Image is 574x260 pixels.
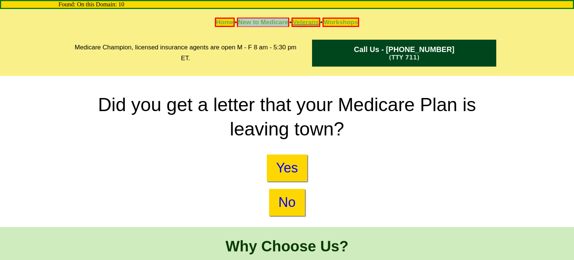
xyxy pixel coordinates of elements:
[238,19,288,26] strong: New to Medicare
[216,19,234,26] strong: Home
[312,40,496,67] a: Call Us - 1-833-344-4981 (TTY 711)
[324,19,358,26] strong: Workshops
[289,19,291,26] strong: •
[293,19,319,26] strong: Veterans
[70,93,504,141] h2: Did you get a letter that your Medicare Plan is leaving town?
[354,45,454,54] span: Call Us - [PHONE_NUMBER]
[70,236,504,256] h1: Why Choose Us?
[237,18,289,27] a: New to Medicare
[389,54,420,61] span: (TTY 711)
[235,19,237,26] strong: •
[323,18,359,27] a: Workshops
[215,18,235,27] a: Home
[291,18,320,27] a: Veterans
[276,160,298,176] span: Yes
[70,42,301,64] h2: Medicare Champion, licensed insurance agents are open M - F 8 am - 5:30 pm ET.
[320,19,323,26] strong: •
[267,155,308,181] a: Yes
[269,189,305,216] a: No
[278,195,296,210] span: No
